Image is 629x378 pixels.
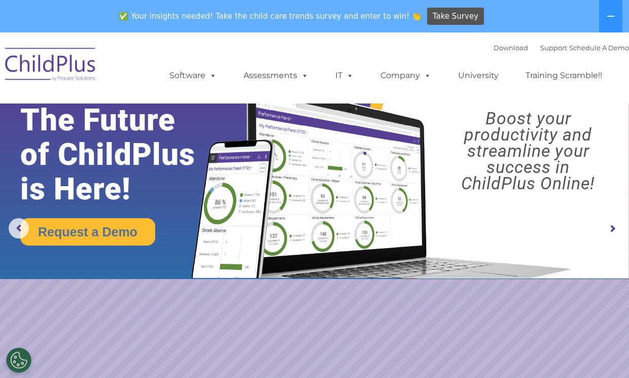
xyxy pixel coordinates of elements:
a: Assessments [233,65,319,86]
a: Download [494,44,528,52]
a: Request a Demo [20,218,155,246]
span: Phone number [141,109,184,116]
rs-layer: Boost your productivity and streamline your success in ChildPlus Online! [435,110,621,191]
a: Company [370,65,441,86]
a: University [448,65,509,86]
span: Last name [141,67,172,75]
a: Software [159,65,227,86]
a: Schedule A Demo [569,44,629,52]
rs-layer: The Future of ChildPlus is Here! [20,103,221,207]
span: ✅ Your insights needed! Take the child care trends survey and enter to win! 👏 [115,7,426,26]
a: Support [540,44,567,52]
a: Training Scramble!! [515,65,612,86]
font: | [494,44,629,52]
a: Take Survey [427,8,484,25]
button: Cookies Settings [6,348,31,373]
a: IT [325,65,364,86]
span: Take Survey [433,8,478,25]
